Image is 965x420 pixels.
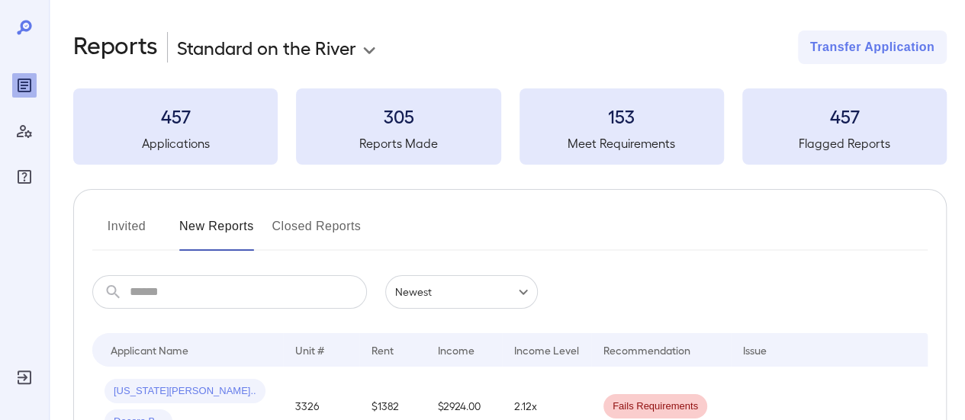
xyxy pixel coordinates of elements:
button: Invited [92,214,161,251]
div: Rent [372,341,396,359]
div: Unit # [295,341,324,359]
h3: 305 [296,104,500,128]
h5: Flagged Reports [742,134,947,152]
div: Manage Users [12,119,37,143]
div: Income Level [514,341,579,359]
button: Transfer Application [798,30,947,64]
span: Fails Requirements [603,399,707,414]
h3: 153 [519,104,724,128]
div: Newest [385,275,538,309]
div: Log Out [12,365,37,390]
div: Reports [12,73,37,98]
button: New Reports [179,214,254,251]
span: [US_STATE][PERSON_NAME].. [105,384,265,399]
div: Applicant Name [111,341,188,359]
h5: Meet Requirements [519,134,724,152]
summary: 457Applications305Reports Made153Meet Requirements457Flagged Reports [73,88,947,165]
div: Income [438,341,474,359]
p: Standard on the River [177,35,356,59]
h3: 457 [73,104,278,128]
h3: 457 [742,104,947,128]
button: Closed Reports [272,214,362,251]
div: FAQ [12,165,37,189]
h5: Reports Made [296,134,500,152]
div: Issue [743,341,767,359]
h2: Reports [73,30,158,64]
h5: Applications [73,134,278,152]
div: Recommendation [603,341,690,359]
